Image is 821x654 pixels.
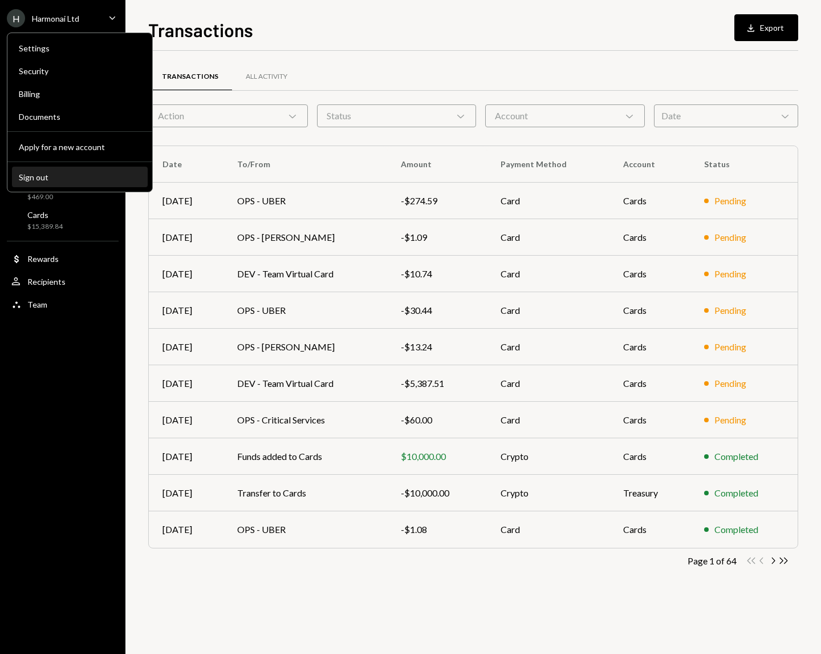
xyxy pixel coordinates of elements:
div: Page 1 of 64 [688,555,737,566]
div: Sign out [19,172,141,182]
td: DEV - Team Virtual Card [223,365,387,402]
div: Settings [19,43,141,53]
div: Documents [19,112,141,122]
th: To/From [223,146,387,183]
div: Pending [714,194,746,208]
div: -$1.09 [401,231,473,244]
div: $10,000.00 [401,450,473,463]
div: Pending [714,377,746,390]
td: Funds added to Cards [223,438,387,475]
td: Card [487,292,609,329]
td: Card [487,511,609,548]
th: Status [690,146,798,183]
a: Security [12,60,148,81]
div: Security [19,66,141,76]
td: OPS - [PERSON_NAME] [223,219,387,256]
td: OPS - UBER [223,292,387,329]
div: Pending [714,231,746,244]
div: Action [148,104,308,127]
th: Account [609,146,691,183]
div: Completed [714,523,758,536]
td: Treasury [609,475,691,511]
button: Export [734,14,798,41]
a: Settings [12,38,148,58]
td: Cards [609,365,691,402]
div: [DATE] [162,267,210,281]
div: -$10.74 [401,267,473,281]
div: Date [654,104,798,127]
td: Cards [609,511,691,548]
div: Harmonai Ltd [32,14,79,23]
button: Apply for a new account [12,137,148,158]
td: OPS - [PERSON_NAME] [223,329,387,365]
div: $15,389.84 [27,222,63,232]
div: Pending [714,413,746,427]
td: Card [487,219,609,256]
div: All Activity [246,72,287,82]
td: OPS - UBER [223,511,387,548]
th: Date [149,146,223,183]
a: Billing [12,83,148,104]
div: [DATE] [162,377,210,390]
button: Sign out [12,167,148,188]
td: Cards [609,402,691,438]
div: -$10,000.00 [401,486,473,500]
td: OPS - UBER [223,183,387,219]
td: Cards [609,219,691,256]
div: Completed [714,486,758,500]
td: OPS - Critical Services [223,402,387,438]
div: Recipients [27,277,66,286]
td: Cards [609,256,691,292]
div: Transactions [162,72,218,82]
a: Recipients [7,271,119,292]
a: Transactions [148,62,232,91]
td: DEV - Team Virtual Card [223,256,387,292]
td: Cards [609,438,691,475]
td: Cards [609,329,691,365]
td: Card [487,402,609,438]
a: All Activity [232,62,301,91]
td: Cards [609,183,691,219]
td: Cards [609,292,691,329]
div: Pending [714,304,746,317]
h1: Transactions [148,18,253,41]
td: Card [487,365,609,402]
div: [DATE] [162,304,210,317]
div: Completed [714,450,758,463]
div: -$13.24 [401,340,473,354]
div: Team [27,300,47,309]
td: Card [487,329,609,365]
div: [DATE] [162,340,210,354]
td: Crypto [487,475,609,511]
a: Team [7,294,119,314]
th: Payment Method [487,146,609,183]
div: Pending [714,340,746,354]
div: [DATE] [162,231,210,244]
div: Pending [714,267,746,281]
a: Documents [12,106,148,127]
div: [DATE] [162,523,210,536]
div: Apply for a new account [19,142,141,152]
div: -$60.00 [401,413,473,427]
div: -$5,387.51 [401,377,473,390]
div: Status [317,104,477,127]
div: [DATE] [162,450,210,463]
a: Rewards [7,248,119,269]
div: [DATE] [162,194,210,208]
a: Cards$15,389.84 [7,207,119,234]
td: Card [487,183,609,219]
td: Card [487,256,609,292]
div: Cards [27,210,63,220]
div: Billing [19,89,141,99]
td: Transfer to Cards [223,475,387,511]
div: Rewards [27,254,59,264]
div: -$274.59 [401,194,473,208]
div: -$1.08 [401,523,473,536]
div: Account [485,104,645,127]
div: -$30.44 [401,304,473,317]
div: H [7,9,25,27]
div: [DATE] [162,413,210,427]
th: Amount [387,146,486,183]
div: [DATE] [162,486,210,500]
td: Crypto [487,438,609,475]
